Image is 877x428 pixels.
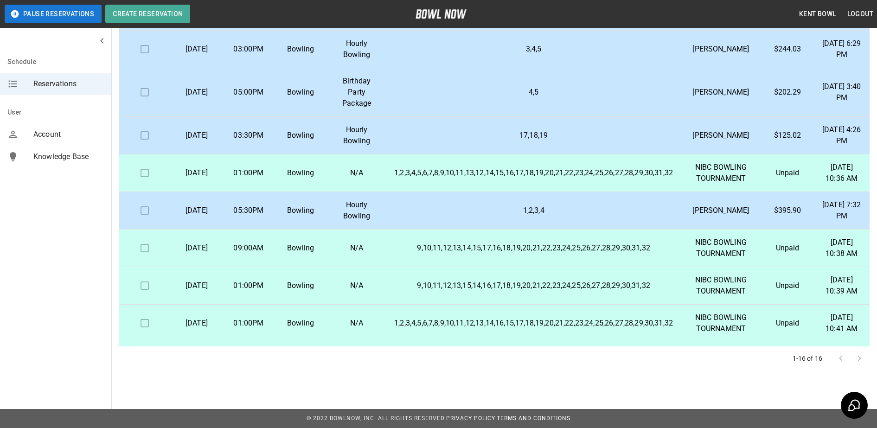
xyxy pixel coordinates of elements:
[394,280,673,291] p: 9,10,11,12,13,15,14,16,17,18,19,20,21,22,23,24,25,26,27,28,29,30,31,32
[178,243,215,254] p: [DATE]
[394,205,673,216] p: 1,2,3,4
[688,162,754,184] p: NIBC BOWLING TOURNAMENT
[688,130,754,141] p: [PERSON_NAME]
[105,5,190,23] button: Create Reservation
[497,415,570,422] a: Terms and Conditions
[282,318,319,329] p: Bowling
[178,205,215,216] p: [DATE]
[769,205,807,216] p: $395.90
[334,124,379,147] p: Hourly Bowling
[334,318,379,329] p: N/A
[282,280,319,291] p: Bowling
[307,415,446,422] span: © 2022 BowlNow, Inc. All Rights Reserved.
[769,167,807,179] p: Unpaid
[769,87,807,98] p: $202.29
[282,44,319,55] p: Bowling
[230,87,267,98] p: 05:00PM
[282,130,319,141] p: Bowling
[230,44,267,55] p: 03:00PM
[230,205,267,216] p: 05:30PM
[5,5,102,23] button: Pause Reservations
[334,76,379,109] p: Birthday Party Package
[688,312,754,334] p: NIBC BOWLING TOURNAMENT
[769,280,807,291] p: Unpaid
[33,78,104,89] span: Reservations
[230,130,267,141] p: 03:30PM
[334,280,379,291] p: N/A
[282,167,319,179] p: Bowling
[33,151,104,162] span: Knowledge Base
[688,44,754,55] p: [PERSON_NAME]
[446,415,495,422] a: Privacy Policy
[178,280,215,291] p: [DATE]
[394,130,673,141] p: 17,18,19
[821,162,862,184] p: [DATE] 10:36 AM
[688,87,754,98] p: [PERSON_NAME]
[230,280,267,291] p: 01:00PM
[793,354,823,363] p: 1-16 of 16
[821,199,862,222] p: [DATE] 7:32 PM
[821,275,862,297] p: [DATE] 10:39 AM
[334,243,379,254] p: N/A
[688,205,754,216] p: [PERSON_NAME]
[688,275,754,297] p: NIBC BOWLING TOURNAMENT
[394,87,673,98] p: 4,5
[178,44,215,55] p: [DATE]
[334,38,379,60] p: Hourly Bowling
[769,318,807,329] p: Unpaid
[282,205,319,216] p: Bowling
[844,6,877,23] button: Logout
[394,44,673,55] p: 3,4,5
[795,6,840,23] button: Kent Bowl
[178,318,215,329] p: [DATE]
[821,237,862,259] p: [DATE] 10:38 AM
[769,44,807,55] p: $244.03
[178,130,215,141] p: [DATE]
[33,129,104,140] span: Account
[334,199,379,222] p: Hourly Bowling
[821,312,862,334] p: [DATE] 10:41 AM
[230,243,267,254] p: 09:00AM
[334,167,379,179] p: N/A
[394,318,673,329] p: 1,2,3,4,5,6,7,8,9,10,11,12,13,14,16,15,17,18,19,20,21,22,23,24,25,26,27,28,29,30,31,32
[821,38,862,60] p: [DATE] 6:29 PM
[394,167,673,179] p: 1,2,3,4,5,6,7,8,9,10,11,13,12,14,15,16,17,18,19,20,21,22,23,24,25,26,27,28,29,30,31,32
[282,243,319,254] p: Bowling
[769,130,807,141] p: $125.02
[178,167,215,179] p: [DATE]
[230,318,267,329] p: 01:00PM
[688,237,754,259] p: NIBC BOWLING TOURNAMENT
[769,243,807,254] p: Unpaid
[821,81,862,103] p: [DATE] 3:40 PM
[282,87,319,98] p: Bowling
[178,87,215,98] p: [DATE]
[230,167,267,179] p: 01:00PM
[821,124,862,147] p: [DATE] 4:26 PM
[416,9,467,19] img: logo
[394,243,673,254] p: 9,10,11,12,13,14,15,17,16,18,19,20,21,22,23,24,25,26,27,28,29,30,31,32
